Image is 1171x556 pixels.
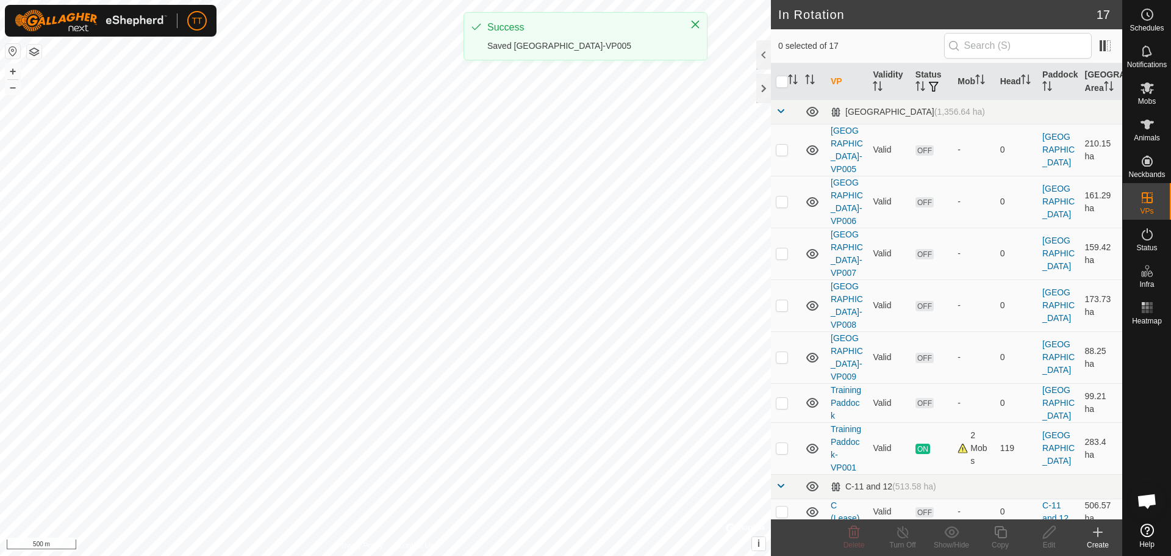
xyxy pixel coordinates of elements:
[1130,24,1164,32] span: Schedules
[995,63,1037,100] th: Head
[831,385,861,421] a: Training Paddock
[915,353,934,363] span: OFF
[487,20,678,35] div: Success
[868,499,910,525] td: Valid
[1042,500,1069,523] a: C-11 and 12
[831,482,936,492] div: C-11 and 12
[868,124,910,176] td: Valid
[995,383,1037,422] td: 0
[1080,63,1122,100] th: [GEOGRAPHIC_DATA] Area
[995,331,1037,383] td: 0
[958,195,990,208] div: -
[192,15,202,27] span: TT
[995,499,1037,525] td: 0
[995,228,1037,280] td: 0
[757,538,760,549] span: i
[873,83,883,93] p-sorticon: Activate to sort
[958,247,990,260] div: -
[995,176,1037,228] td: 0
[1080,228,1122,280] td: 159.42 ha
[915,145,934,156] span: OFF
[1123,519,1171,553] a: Help
[831,500,859,523] a: C (Lease)
[778,7,1097,22] h2: In Rotation
[868,422,910,474] td: Valid
[15,10,167,32] img: Gallagher Logo
[944,33,1092,59] input: Search (S)
[5,64,20,79] button: +
[1080,499,1122,525] td: 506.57 ha
[1080,422,1122,474] td: 283.4 ha
[1042,287,1075,323] a: [GEOGRAPHIC_DATA]
[958,397,990,410] div: -
[995,124,1037,176] td: 0
[958,505,990,518] div: -
[915,507,934,518] span: OFF
[1138,98,1156,105] span: Mobs
[778,40,944,52] span: 0 selected of 17
[892,482,936,491] span: (513.58 ha)
[868,280,910,331] td: Valid
[915,249,934,259] span: OFF
[831,126,863,174] a: [GEOGRAPHIC_DATA]-VP005
[953,63,995,100] th: Mob
[1042,430,1075,466] a: [GEOGRAPHIC_DATA]
[843,541,865,549] span: Delete
[868,383,910,422] td: Valid
[958,429,990,468] div: 2 Mobs
[915,301,934,311] span: OFF
[826,63,868,100] th: VP
[915,398,934,408] span: OFF
[1080,331,1122,383] td: 88.25 ha
[687,16,704,33] button: Close
[1042,83,1052,93] p-sorticon: Activate to sort
[337,540,383,551] a: Privacy Policy
[976,540,1025,551] div: Copy
[27,45,41,59] button: Map Layers
[1136,244,1157,251] span: Status
[788,76,798,86] p-sorticon: Activate to sort
[1104,83,1114,93] p-sorticon: Activate to sort
[975,76,985,86] p-sorticon: Activate to sort
[831,424,861,472] a: Training Paddock-VP001
[1139,281,1154,288] span: Infra
[805,76,815,86] p-sorticon: Activate to sort
[958,143,990,156] div: -
[958,299,990,312] div: -
[752,537,765,551] button: i
[927,540,976,551] div: Show/Hide
[5,80,20,95] button: –
[1134,134,1160,142] span: Animals
[995,422,1037,474] td: 119
[1037,63,1080,100] th: Paddock
[868,331,910,383] td: Valid
[831,229,863,278] a: [GEOGRAPHIC_DATA]-VP007
[831,178,863,226] a: [GEOGRAPHIC_DATA]-VP006
[831,281,863,330] a: [GEOGRAPHIC_DATA]-VP008
[487,40,678,52] div: Saved [GEOGRAPHIC_DATA]-VP005
[878,540,927,551] div: Turn Off
[1080,383,1122,422] td: 99.21 ha
[1042,236,1075,271] a: [GEOGRAPHIC_DATA]
[398,540,434,551] a: Contact Us
[1140,208,1153,215] span: VPs
[1073,540,1122,551] div: Create
[934,107,985,117] span: (1,356.64 ha)
[1042,132,1075,167] a: [GEOGRAPHIC_DATA]
[1042,385,1075,421] a: [GEOGRAPHIC_DATA]
[1021,76,1031,86] p-sorticon: Activate to sort
[911,63,953,100] th: Status
[1128,171,1165,178] span: Neckbands
[1080,124,1122,176] td: 210.15 ha
[1080,176,1122,228] td: 161.29 ha
[1080,280,1122,331] td: 173.73 ha
[831,107,985,117] div: [GEOGRAPHIC_DATA]
[1025,540,1073,551] div: Edit
[1129,483,1166,519] div: Open chat
[915,197,934,208] span: OFF
[868,228,910,280] td: Valid
[958,351,990,364] div: -
[868,176,910,228] td: Valid
[915,83,925,93] p-sorticon: Activate to sort
[995,280,1037,331] td: 0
